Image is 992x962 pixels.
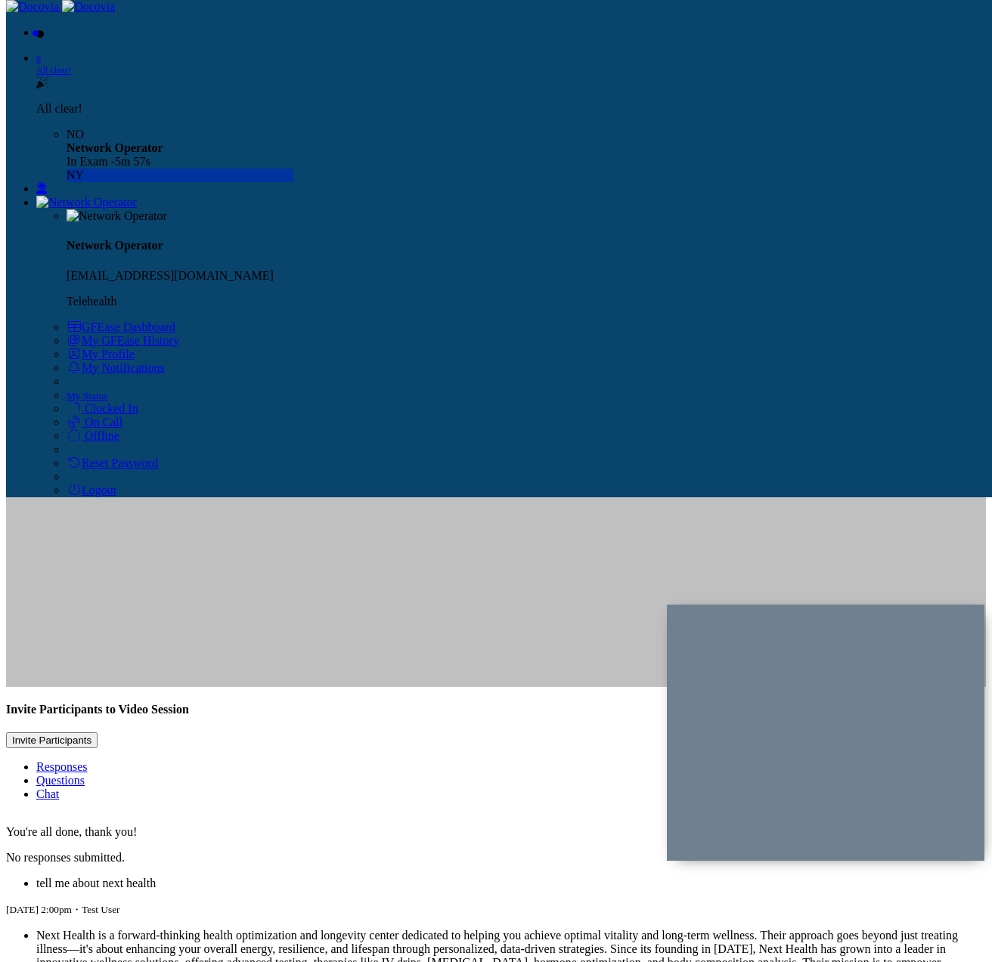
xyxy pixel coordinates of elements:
button: Invite Participants [6,732,98,748]
a: My Profile [67,348,135,360]
span: No responses submitted. [6,851,125,864]
span: Test User [82,904,120,915]
a: Responses [36,760,88,773]
span: Offline [85,429,119,442]
a: My GFEase History [67,334,179,347]
span: NO [67,128,84,141]
span: Clocked In [85,402,138,415]
div: 0 All clear! [36,76,293,182]
strong: Network Operator [67,141,163,154]
small: ・ [6,904,120,915]
a: Offline [67,429,119,442]
h4: Invite Participants to Video Session [6,703,986,716]
li: tell me about next health [36,877,986,890]
p: All clear! [36,102,293,116]
div: In Exam - [67,155,293,169]
span: On Call [85,416,122,428]
img: Network Operator [36,196,137,209]
p: You're all done, thank you! [6,825,986,839]
a: On Call [67,416,122,428]
a: Logout [67,484,116,496]
a: Clocked In [67,402,138,415]
a: My Status [67,388,107,401]
a: GFEase Dashboard [67,320,175,333]
a: Questions [36,774,85,787]
span: 5m 57s [115,155,150,168]
img: Network Operator [67,209,167,223]
span: My Status [67,390,107,401]
a: My Notifications [67,361,165,374]
span: [DATE] 2:00pm [6,904,72,915]
a: Chat [36,787,59,800]
a: Reset Password [67,456,158,469]
div: NY [67,169,293,182]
